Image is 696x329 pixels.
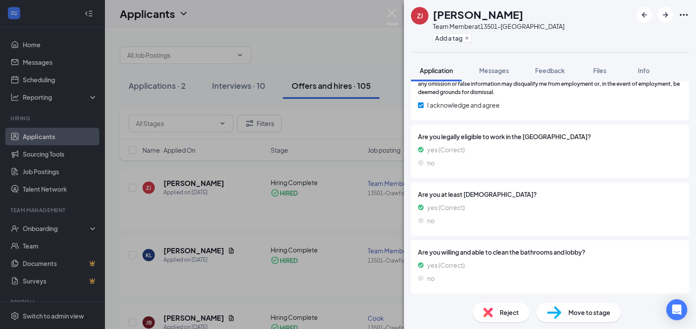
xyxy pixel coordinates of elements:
[658,7,673,23] button: ArrowRight
[637,7,652,23] button: ArrowLeftNew
[418,132,682,141] span: Are you legally eligible to work in the [GEOGRAPHIC_DATA]?
[427,273,435,283] span: no
[535,66,565,74] span: Feedback
[418,247,682,257] span: Are you willing and able to clean the bathrooms and lobby?
[427,216,435,225] span: no
[427,203,465,212] span: yes (Correct)
[464,35,470,41] svg: Plus
[639,10,650,20] svg: ArrowLeftNew
[420,66,453,74] span: Application
[479,66,509,74] span: Messages
[427,145,465,154] span: yes (Correct)
[660,10,671,20] svg: ArrowRight
[418,72,682,97] span: I check that the information provided is true and correct to the best of my knowledge. I understa...
[666,299,687,320] div: Open Intercom Messenger
[433,33,472,42] button: PlusAdd a tag
[427,100,500,110] span: I acknowledge and agree
[433,22,564,31] div: Team Member at 13501-[GEOGRAPHIC_DATA]
[679,10,689,20] svg: Ellipses
[418,189,682,199] span: Are you at least [DEMOGRAPHIC_DATA]?
[417,11,423,20] div: ZJ
[427,260,465,270] span: yes (Correct)
[427,158,435,168] span: no
[500,308,519,317] span: Reject
[568,308,610,317] span: Move to stage
[638,66,650,74] span: Info
[433,7,523,22] h1: [PERSON_NAME]
[593,66,606,74] span: Files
